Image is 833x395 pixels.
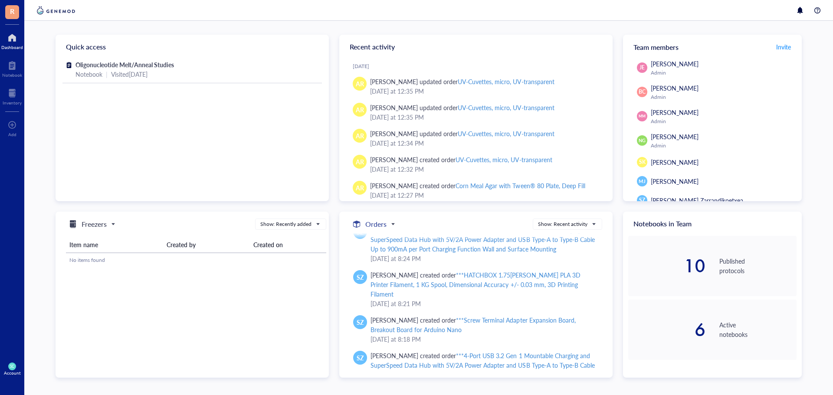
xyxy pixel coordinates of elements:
[10,364,14,369] span: SC
[776,40,791,54] button: Invite
[651,158,699,166] span: [PERSON_NAME]
[2,72,22,78] div: Notebook
[370,86,599,96] div: [DATE] at 12:35 PM
[776,42,791,51] span: Invite
[458,77,554,86] div: UV-Cuvettes, micro, UV-transparent
[4,370,21,375] div: Account
[639,158,646,166] span: SK
[356,105,364,114] span: AR
[639,196,645,204] span: SZ
[371,254,595,263] div: [DATE] at 8:24 PM
[640,64,645,72] span: JE
[1,45,23,50] div: Dashboard
[651,108,699,117] span: [PERSON_NAME]
[651,177,699,186] span: [PERSON_NAME]
[346,177,606,203] a: AR[PERSON_NAME] created orderCorn Meal Agar with Tween® 80 Plate, Deep Fill[DATE] at 12:27 PM
[350,267,602,312] a: SZ[PERSON_NAME] created order***HATCHBOX 1.75[PERSON_NAME] PLA 3D Printer Filament, 1 KG Spool, D...
[66,237,163,253] th: Item name
[639,114,645,119] span: MM
[35,5,77,16] img: genemod-logo
[371,270,595,299] div: [PERSON_NAME] created order
[3,86,22,105] a: Inventory
[628,257,705,274] div: 10
[350,347,602,392] a: SZ[PERSON_NAME] created order***4-Port USB 3.2 Gen 1 Mountable Charging and SuperSpeed Data Hub w...
[458,103,554,112] div: UV-Cuvettes, micro, UV-transparent
[350,312,602,347] a: SZ[PERSON_NAME] created order***Screw Terminal Adapter Expansion Board, Breakout Board for Arduin...
[623,212,802,236] div: Notebooks in Team
[3,100,22,105] div: Inventory
[628,321,705,338] div: 6
[370,181,585,190] div: [PERSON_NAME] created order
[346,125,606,151] a: AR[PERSON_NAME] updated orderUV-Cuvettes, micro, UV-transparent[DATE] at 12:34 PM
[163,237,250,253] th: Created by
[1,31,23,50] a: Dashboard
[651,94,793,101] div: Admin
[370,129,554,138] div: [PERSON_NAME] updated order
[370,77,554,86] div: [PERSON_NAME] updated order
[357,353,364,362] span: SZ
[371,271,580,298] div: ***HATCHBOX 1.75[PERSON_NAME] PLA 3D Printer Filament, 1 KG Spool, Dimensional Accuracy +/- 0.03 ...
[356,183,364,193] span: AR
[350,222,602,267] a: SZ[PERSON_NAME] updated order***4-Port USB 3.2 Gen 1 Mountable Charging and SuperSpeed Data Hub w...
[719,320,797,339] div: Active notebooks
[456,155,552,164] div: UV-Cuvettes, micro, UV-transparent
[75,69,102,79] div: Notebook
[639,88,646,96] span: BC
[69,256,323,264] div: No items found
[371,315,595,334] div: [PERSON_NAME] created order
[538,220,587,228] div: Show: Recent activity
[371,351,595,379] div: [PERSON_NAME] created order
[370,155,552,164] div: [PERSON_NAME] created order
[371,299,595,308] div: [DATE] at 8:21 PM
[639,137,646,144] span: NG
[623,35,802,59] div: Team members
[365,219,387,229] h5: Orders
[719,256,797,275] div: Published protocols
[370,164,599,174] div: [DATE] at 12:32 PM
[82,219,107,229] h5: Freezers
[250,237,326,253] th: Created on
[356,131,364,140] span: AR
[651,69,793,76] div: Admin
[651,196,743,205] span: [PERSON_NAME] Zarrandikoetxea
[10,6,14,16] span: R
[651,142,793,149] div: Admin
[346,73,606,99] a: AR[PERSON_NAME] updated orderUV-Cuvettes, micro, UV-transparent[DATE] at 12:35 PM
[339,35,613,59] div: Recent activity
[353,63,606,70] div: [DATE]
[370,138,599,148] div: [DATE] at 12:34 PM
[111,69,148,79] div: Visited [DATE]
[8,132,16,137] div: Add
[2,59,22,78] a: Notebook
[106,69,108,79] div: |
[458,129,554,138] div: UV-Cuvettes, micro, UV-transparent
[651,59,699,68] span: [PERSON_NAME]
[371,316,576,334] div: ***Screw Terminal Adapter Expansion Board, Breakout Board for Arduino Nano
[75,60,174,69] span: Oligonucleotide Melt/Anneal Studies
[357,272,364,282] span: SZ
[371,225,595,253] div: ***4-Port USB 3.2 Gen 1 Mountable Charging and SuperSpeed Data Hub with 5V/2A Power Adapter and U...
[356,79,364,88] span: AR
[651,118,793,125] div: Admin
[260,220,312,228] div: Show: Recently added
[371,334,595,344] div: [DATE] at 8:18 PM
[651,84,699,92] span: [PERSON_NAME]
[56,35,329,59] div: Quick access
[357,317,364,327] span: SZ
[370,112,599,122] div: [DATE] at 12:35 PM
[371,351,595,379] div: ***4-Port USB 3.2 Gen 1 Mountable Charging and SuperSpeed Data Hub with 5V/2A Power Adapter and U...
[639,178,645,185] span: MJ
[346,151,606,177] a: AR[PERSON_NAME] created orderUV-Cuvettes, micro, UV-transparent[DATE] at 12:32 PM
[651,132,699,141] span: [PERSON_NAME]
[346,99,606,125] a: AR[PERSON_NAME] updated orderUV-Cuvettes, micro, UV-transparent[DATE] at 12:35 PM
[456,181,585,190] div: Corn Meal Agar with Tween® 80 Plate, Deep Fill
[356,157,364,166] span: AR
[370,103,554,112] div: [PERSON_NAME] updated order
